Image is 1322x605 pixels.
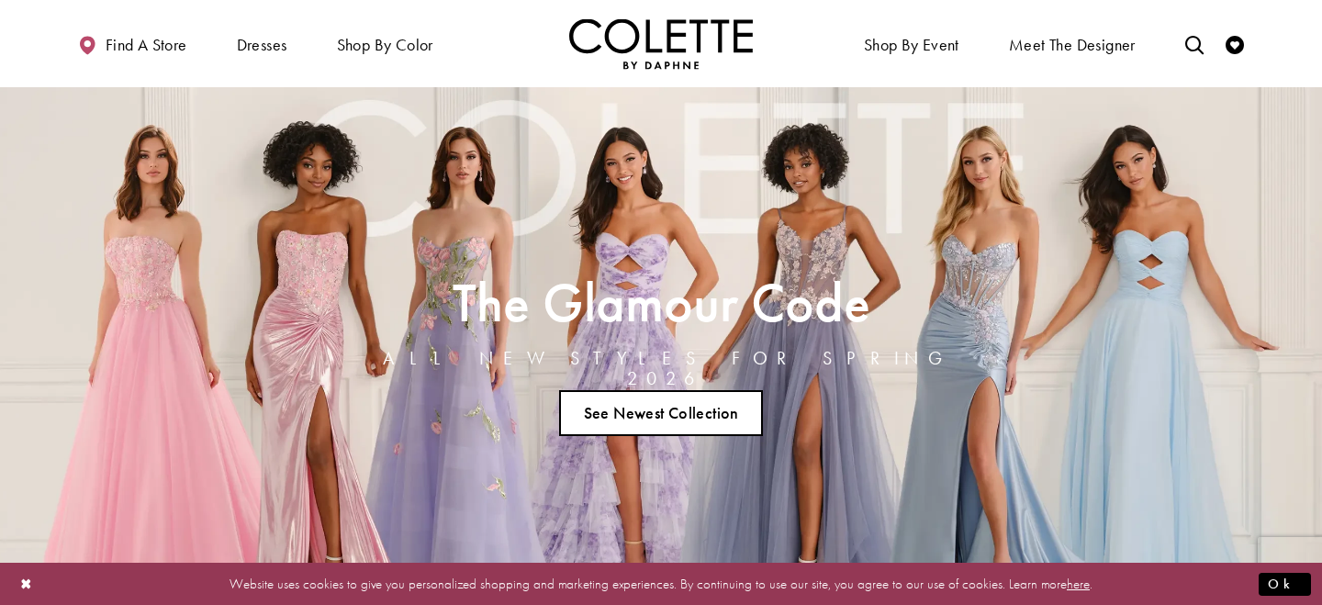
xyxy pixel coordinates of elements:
[361,277,961,328] h2: The Glamour Code
[73,18,191,69] a: Find a store
[1259,572,1311,595] button: Submit Dialog
[132,571,1190,596] p: Website uses cookies to give you personalized shopping and marketing experiences. By continuing t...
[1221,18,1249,69] a: Check Wishlist
[237,36,287,54] span: Dresses
[1009,36,1136,54] span: Meet the designer
[355,383,967,443] ul: Slider Links
[1004,18,1140,69] a: Meet the designer
[11,567,42,599] button: Close Dialog
[569,18,753,69] img: Colette by Daphne
[361,348,961,388] h4: ALL NEW STYLES FOR SPRING 2026
[232,18,292,69] span: Dresses
[859,18,964,69] span: Shop By Event
[337,36,433,54] span: Shop by color
[1067,574,1090,592] a: here
[864,36,959,54] span: Shop By Event
[559,390,763,436] a: See Newest Collection The Glamour Code ALL NEW STYLES FOR SPRING 2026
[1181,18,1208,69] a: Toggle search
[106,36,187,54] span: Find a store
[332,18,438,69] span: Shop by color
[569,18,753,69] a: Visit Home Page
